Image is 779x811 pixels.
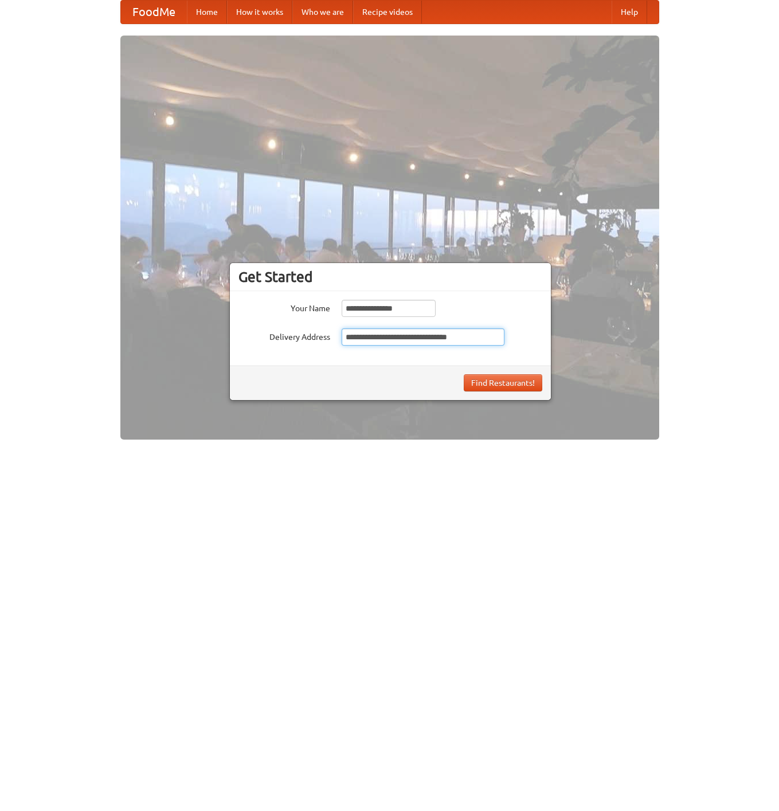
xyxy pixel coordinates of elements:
a: How it works [227,1,292,23]
button: Find Restaurants! [464,374,542,391]
h3: Get Started [238,268,542,285]
a: Recipe videos [353,1,422,23]
label: Your Name [238,300,330,314]
a: FoodMe [121,1,187,23]
a: Home [187,1,227,23]
label: Delivery Address [238,328,330,343]
a: Help [612,1,647,23]
a: Who we are [292,1,353,23]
